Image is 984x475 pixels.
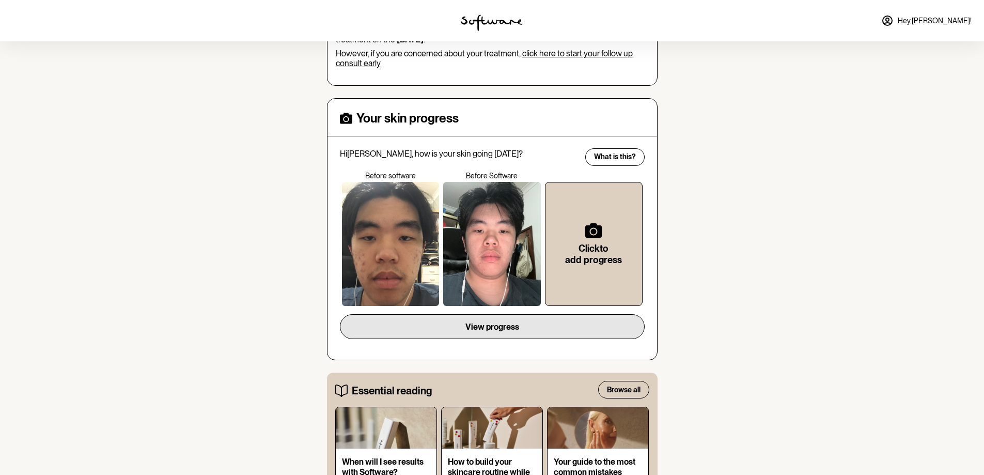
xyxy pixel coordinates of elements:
[562,243,626,265] h6: Click to add progress
[336,49,633,68] a: click here to start your follow up consult early
[585,148,645,166] button: What is this?
[875,8,978,33] a: Hey,[PERSON_NAME]!
[356,111,459,126] h4: Your skin progress
[340,149,579,159] p: Hi [PERSON_NAME] , how is your skin going [DATE]?
[441,172,543,180] p: Before Software
[340,172,442,180] p: Before software
[340,314,645,339] button: View progress
[598,381,649,399] button: Browse all
[594,152,636,161] span: What is this?
[898,17,972,25] span: Hey, [PERSON_NAME] !
[461,14,523,31] img: software logo
[336,49,649,68] p: However, if you are concerned about your treatment,
[607,386,641,394] span: Browse all
[465,322,519,332] span: View progress
[352,385,432,397] h5: Essential reading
